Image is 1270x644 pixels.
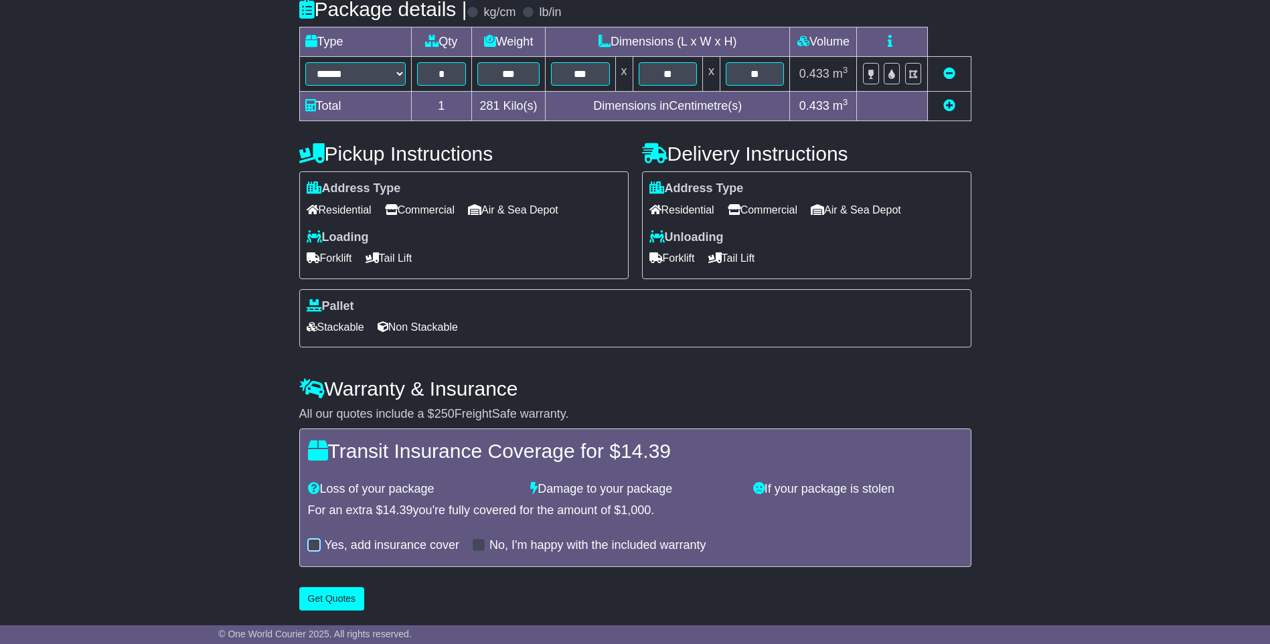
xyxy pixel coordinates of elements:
[307,230,369,245] label: Loading
[649,230,724,245] label: Unloading
[833,99,848,112] span: m
[728,199,797,220] span: Commercial
[843,97,848,107] sup: 3
[546,92,790,121] td: Dimensions in Centimetre(s)
[308,503,963,518] div: For an extra $ you're fully covered for the amount of $ .
[799,99,829,112] span: 0.433
[708,248,755,268] span: Tail Lift
[299,27,411,57] td: Type
[546,27,790,57] td: Dimensions (L x W x H)
[411,92,472,121] td: 1
[366,248,412,268] span: Tail Lift
[621,503,651,517] span: 1,000
[649,181,744,196] label: Address Type
[649,248,695,268] span: Forklift
[325,538,459,553] label: Yes, add insurance cover
[307,181,401,196] label: Address Type
[378,317,458,337] span: Non Stackable
[218,629,412,639] span: © One World Courier 2025. All rights reserved.
[746,482,969,497] div: If your package is stolen
[307,299,354,314] label: Pallet
[843,65,848,75] sup: 3
[539,5,561,20] label: lb/in
[434,407,455,420] span: 250
[299,587,365,611] button: Get Quotes
[642,143,971,165] h4: Delivery Instructions
[383,503,413,517] span: 14.39
[943,99,955,112] a: Add new item
[299,143,629,165] h4: Pickup Instructions
[615,57,633,92] td: x
[472,27,546,57] td: Weight
[799,67,829,80] span: 0.433
[649,199,714,220] span: Residential
[307,199,372,220] span: Residential
[480,99,500,112] span: 281
[621,440,671,462] span: 14.39
[472,92,546,121] td: Kilo(s)
[790,27,857,57] td: Volume
[411,27,472,57] td: Qty
[468,199,558,220] span: Air & Sea Depot
[489,538,706,553] label: No, I'm happy with the included warranty
[308,440,963,462] h4: Transit Insurance Coverage for $
[943,67,955,80] a: Remove this item
[702,57,720,92] td: x
[483,5,515,20] label: kg/cm
[299,378,971,400] h4: Warranty & Insurance
[385,199,455,220] span: Commercial
[299,92,411,121] td: Total
[307,317,364,337] span: Stackable
[299,407,971,422] div: All our quotes include a $ FreightSafe warranty.
[833,67,848,80] span: m
[811,199,901,220] span: Air & Sea Depot
[301,482,524,497] div: Loss of your package
[307,248,352,268] span: Forklift
[524,482,746,497] div: Damage to your package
